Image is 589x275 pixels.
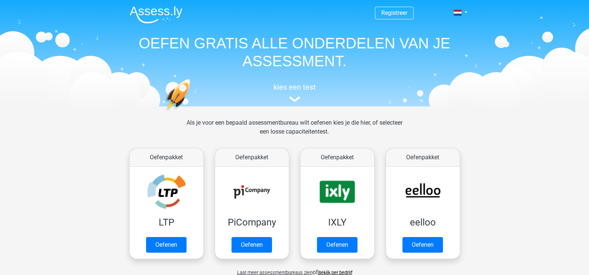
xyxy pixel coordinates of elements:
[146,237,187,253] a: Oefenen
[289,96,300,102] img: assessment
[124,34,466,70] h1: OEFEN GRATIS ALLE ONDERDELEN VAN JE ASSESSMENT.
[124,83,466,92] h5: kies een test
[317,237,357,253] a: Oefenen
[381,9,407,16] a: Registreer
[165,79,219,146] img: oefenen
[402,237,443,253] a: Oefenen
[124,83,466,102] a: kies een test
[181,118,408,145] div: Als je voor een bepaald assessmentbureau wilt oefenen kies je die hier, of selecteer een losse ca...
[130,6,182,23] img: Assessly
[232,237,272,253] a: Oefenen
